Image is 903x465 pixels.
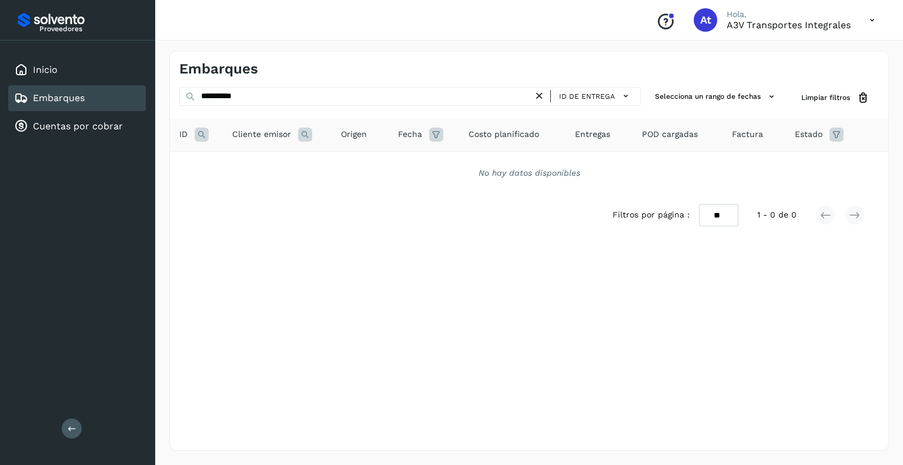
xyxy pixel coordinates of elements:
span: POD cargadas [642,128,698,140]
span: Cliente emisor [232,128,291,140]
h4: Embarques [179,61,258,78]
button: ID de entrega [556,88,636,105]
span: ID [179,128,188,140]
span: Origen [341,128,367,140]
p: Proveedores [39,25,141,33]
div: Cuentas por cobrar [8,113,146,139]
span: Costo planificado [469,128,539,140]
span: 1 - 0 de 0 [757,209,797,221]
div: No hay datos disponibles [185,167,873,179]
span: Limpiar filtros [801,92,850,103]
span: Filtros por página : [613,209,690,221]
button: Limpiar filtros [792,87,879,109]
span: Fecha [398,128,422,140]
a: Embarques [33,92,85,103]
span: Estado [795,128,822,140]
button: Selecciona un rango de fechas [650,87,782,106]
div: Inicio [8,57,146,83]
a: Inicio [33,64,58,75]
a: Cuentas por cobrar [33,121,123,132]
p: A3V transportes integrales [727,19,851,31]
div: Embarques [8,85,146,111]
span: Entregas [575,128,610,140]
span: ID de entrega [559,91,615,102]
span: Factura [732,128,763,140]
p: Hola, [727,9,851,19]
